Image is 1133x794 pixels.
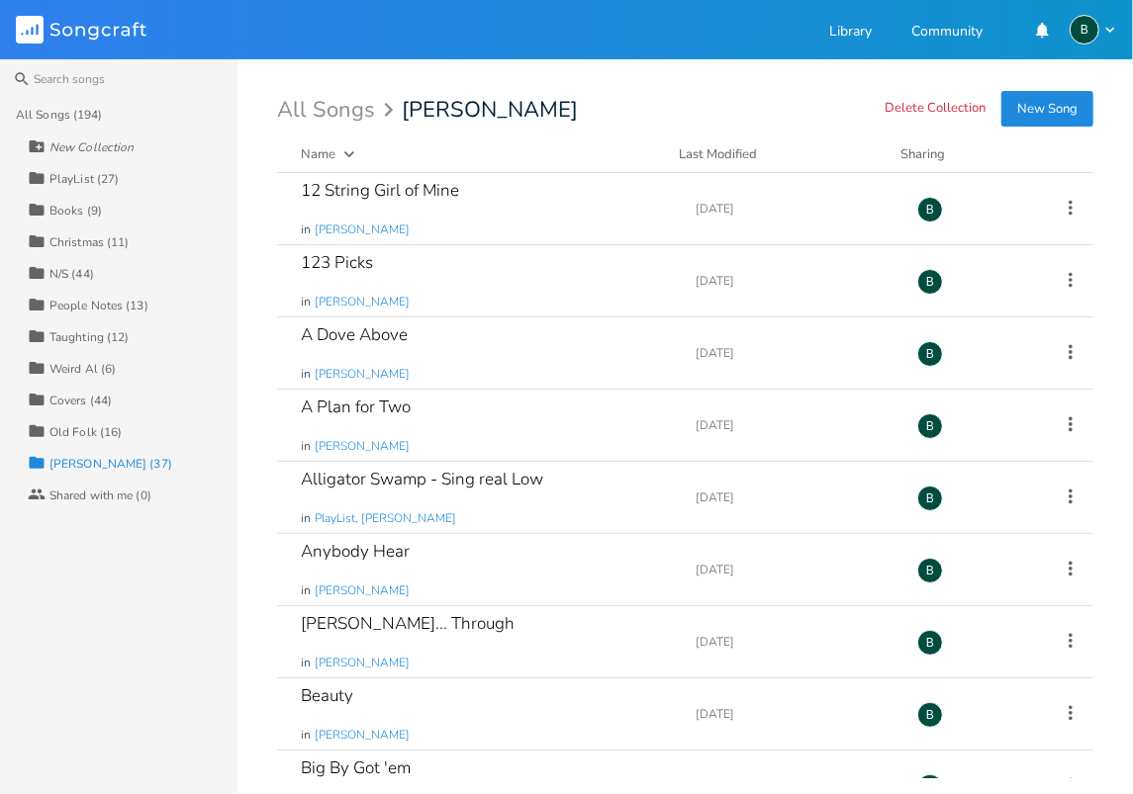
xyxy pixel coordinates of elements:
div: BruCe [917,269,943,295]
div: Weird Al (6) [49,363,116,375]
div: [DATE] [696,708,894,720]
div: Last Modified [679,145,757,163]
div: All Songs [277,101,400,120]
span: [PERSON_NAME] [315,438,410,455]
div: Beauty [301,687,353,704]
div: Alligator Swamp - Sing real Low [301,471,543,487]
button: Last Modified [679,144,877,164]
div: All Songs (194) [16,109,103,121]
div: 123 Picks [301,254,373,271]
button: Name [301,144,655,164]
div: Sharing [900,144,1019,164]
div: BruCe [917,197,943,222]
div: Old Folk (16) [49,426,122,438]
a: Library [829,25,872,42]
div: Shared with me (0) [49,489,151,501]
div: Taughting (12) [49,331,129,343]
span: [PERSON_NAME] [315,582,410,599]
div: [PERSON_NAME] (37) [49,458,172,470]
div: [DATE] [696,347,894,359]
div: Name [301,145,335,163]
div: Books (9) [49,205,102,217]
span: [PERSON_NAME] [315,221,410,238]
div: Covers (44) [49,395,112,406]
span: [PERSON_NAME] [315,366,410,383]
div: BruCe [917,702,943,728]
div: 12 String Girl of Mine [301,182,459,199]
span: in [301,294,311,310]
span: in [301,438,311,455]
div: [PERSON_NAME]... Through [301,615,515,632]
span: [PERSON_NAME] [315,655,410,671]
div: [DATE] [696,419,894,431]
span: PlayList, [PERSON_NAME] [315,510,456,527]
span: in [301,582,311,599]
div: Big By Got 'em [301,759,411,776]
div: PlayList (27) [49,173,119,185]
div: BruCe [917,413,943,439]
a: Community [911,25,983,42]
span: [PERSON_NAME] [315,294,410,310]
div: BruCe [917,341,943,367]
span: in [301,655,311,671]
button: Delete Collection [885,101,986,118]
button: New Song [1001,91,1093,127]
div: N/S (44) [49,268,94,280]
div: People Notes (13) [49,300,148,311]
span: [PERSON_NAME] [402,99,578,121]
div: A Dove Above [301,326,408,343]
button: B [1070,15,1117,44]
div: [DATE] [696,636,894,648]
span: in [301,221,311,238]
div: [DATE] [696,275,894,287]
div: [DATE] [696,203,894,215]
span: in [301,510,311,527]
div: [DATE] [696,564,894,575]
div: [DATE] [696,491,894,503]
span: in [301,366,311,383]
div: BruCe [917,558,943,583]
div: BruCe [1070,15,1099,44]
div: A Plan for Two [301,398,411,415]
div: Christmas (11) [49,236,129,248]
div: BruCe [917,485,943,511]
span: in [301,727,311,744]
div: Anybody Hear [301,543,410,560]
span: [PERSON_NAME] [315,727,410,744]
div: BruCe [917,630,943,656]
div: New Collection [49,141,134,153]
